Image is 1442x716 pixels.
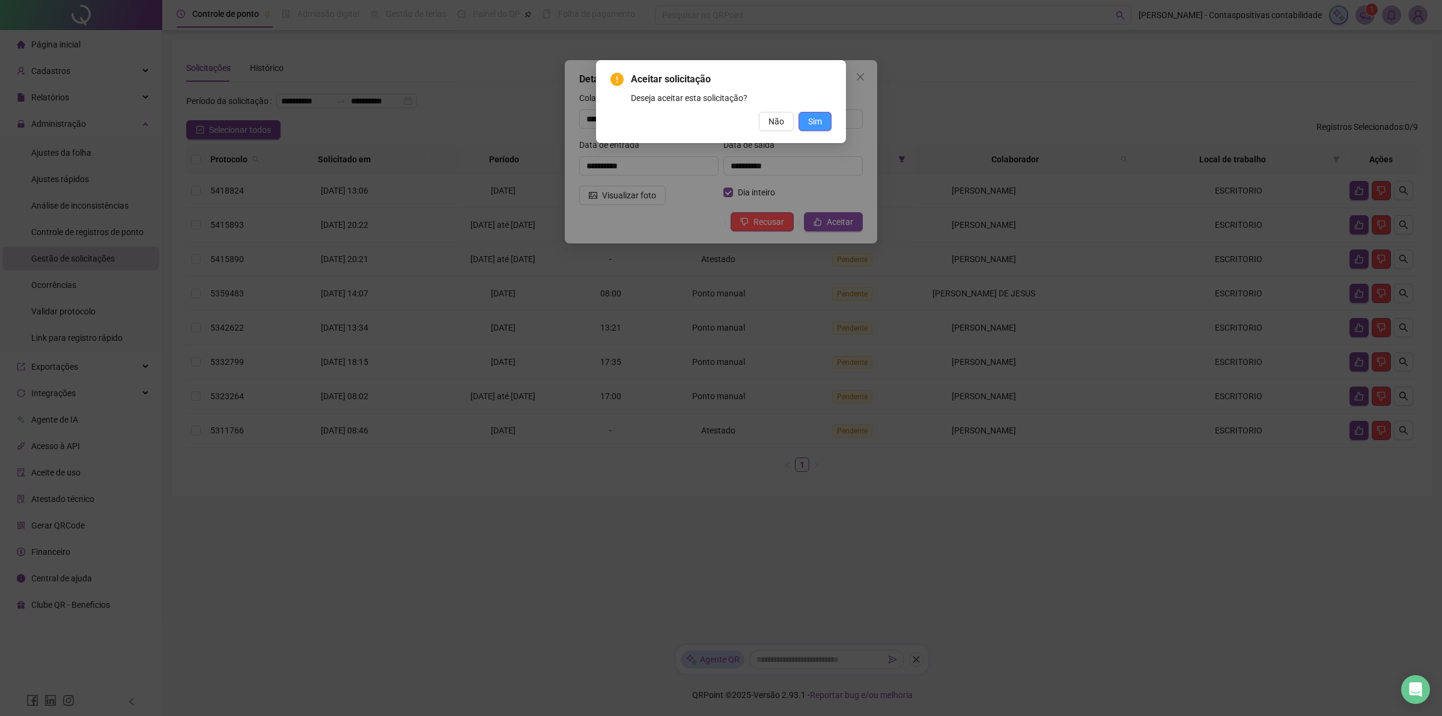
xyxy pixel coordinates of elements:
button: Sim [799,112,832,131]
button: Não [759,112,794,131]
span: Sim [808,115,822,128]
span: exclamation-circle [610,73,624,86]
div: Open Intercom Messenger [1401,675,1430,704]
span: Não [768,115,784,128]
div: Deseja aceitar esta solicitação? [631,91,832,105]
span: Aceitar solicitação [631,72,832,87]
